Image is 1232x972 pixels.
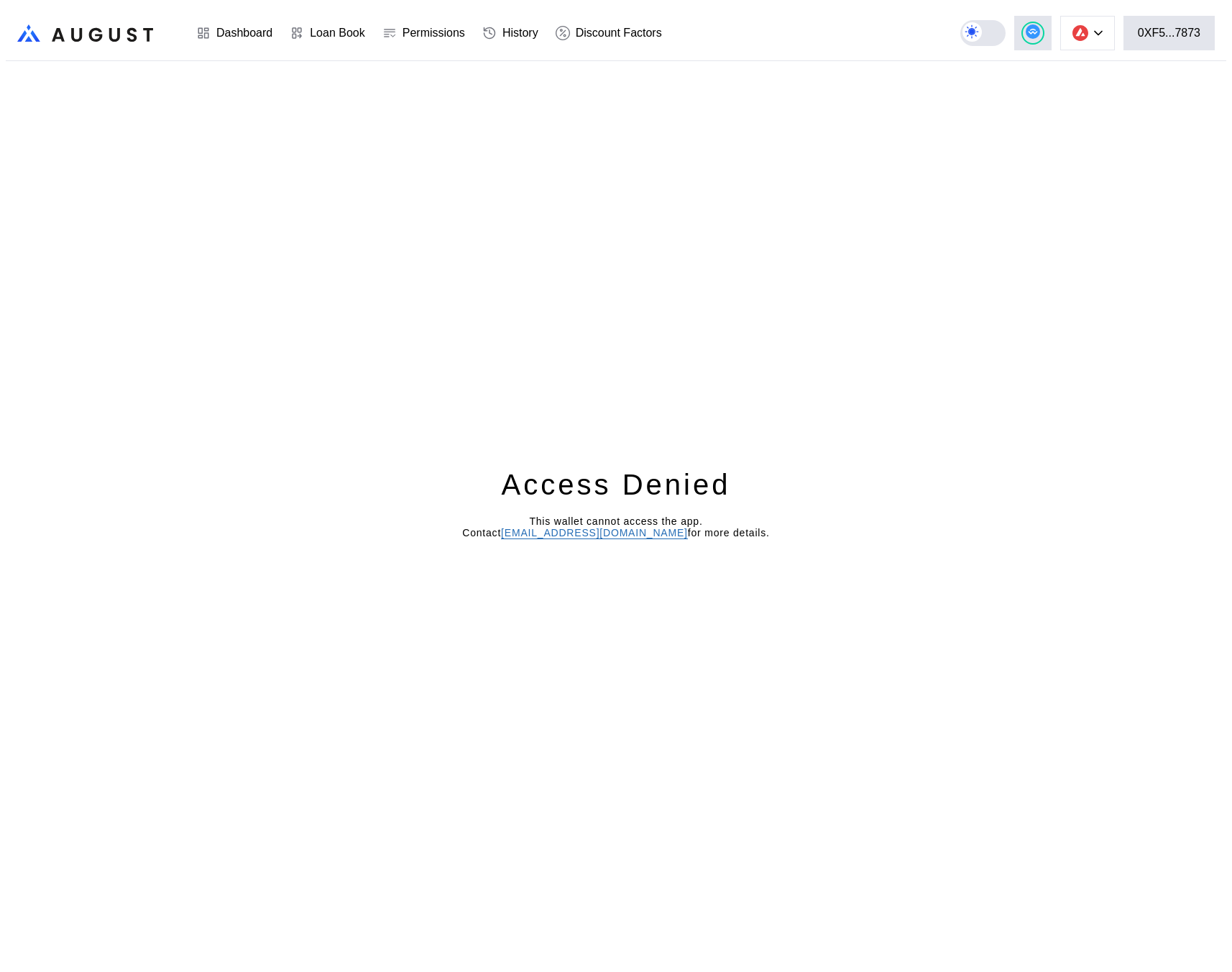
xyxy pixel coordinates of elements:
a: Dashboard [188,6,281,60]
span: This wallet cannot access the app. Contact for more details. [462,515,770,538]
a: Discount Factors [547,6,671,60]
button: 0XF5...7873 [1123,16,1215,50]
div: 0XF5...7873 [1138,27,1200,40]
button: chain logo [1060,16,1115,50]
div: Access Denied [502,466,731,503]
div: Permissions [403,27,465,40]
div: Loan Book [310,27,365,40]
div: Discount Factors [576,27,662,40]
div: Dashboard [216,27,272,40]
a: Loan Book [281,6,374,60]
img: chain logo [1072,25,1088,41]
a: History [474,6,547,60]
div: History [502,27,538,40]
a: [EMAIL_ADDRESS][DOMAIN_NAME] [501,527,688,539]
a: Permissions [374,6,474,60]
